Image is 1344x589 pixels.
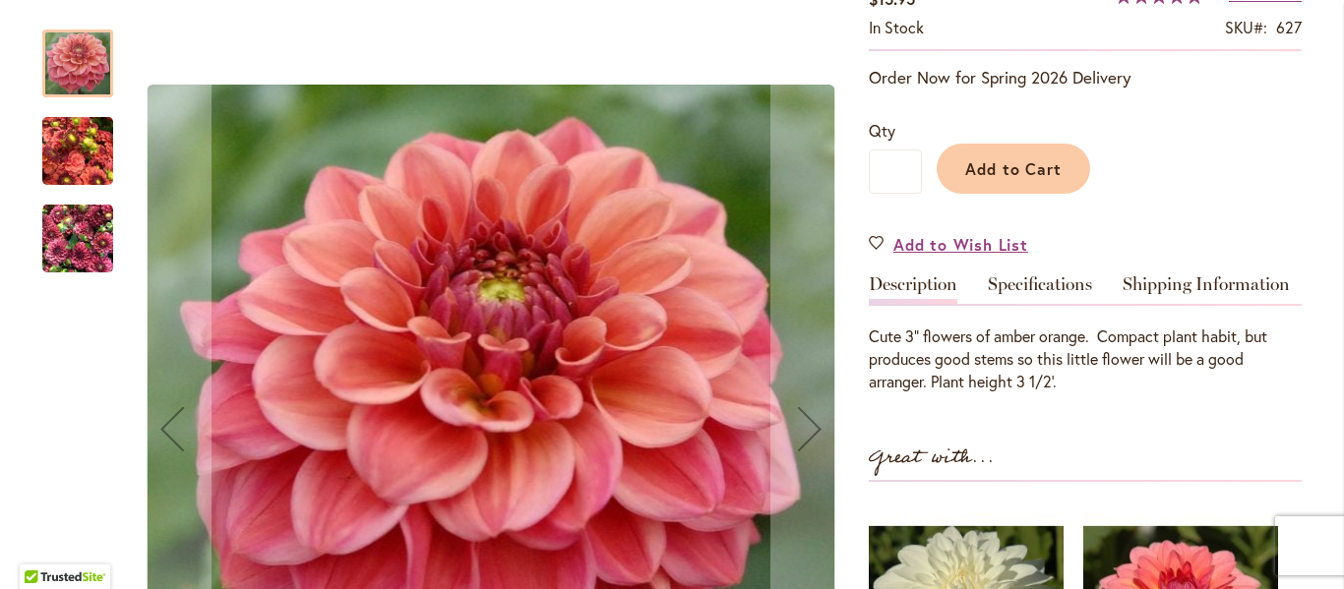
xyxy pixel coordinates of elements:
div: Availability [869,17,924,39]
a: Add to Wish List [869,233,1028,256]
div: ICE TEA [42,10,133,97]
img: ICE TEA [42,192,113,286]
span: Qty [869,120,895,141]
strong: Great with... [869,442,995,474]
a: Description [869,275,957,304]
img: ICE TEA [42,104,113,199]
p: Order Now for Spring 2026 Delivery [869,66,1302,89]
a: Specifications [988,275,1092,304]
div: 627 [1276,17,1302,39]
div: ICE TEA [42,97,133,185]
a: Shipping Information [1123,275,1290,304]
iframe: Launch Accessibility Center [15,519,70,574]
div: Cute 3" flowers of amber orange. Compact plant habit, but produces good stems so this little flow... [869,325,1302,393]
span: Add to Cart [965,158,1063,179]
button: Add to Cart [937,144,1090,194]
div: ICE TEA [42,185,113,272]
div: Detailed Product Info [869,275,1302,393]
strong: SKU [1225,17,1267,37]
span: Add to Wish List [893,233,1028,256]
span: In stock [869,17,924,37]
